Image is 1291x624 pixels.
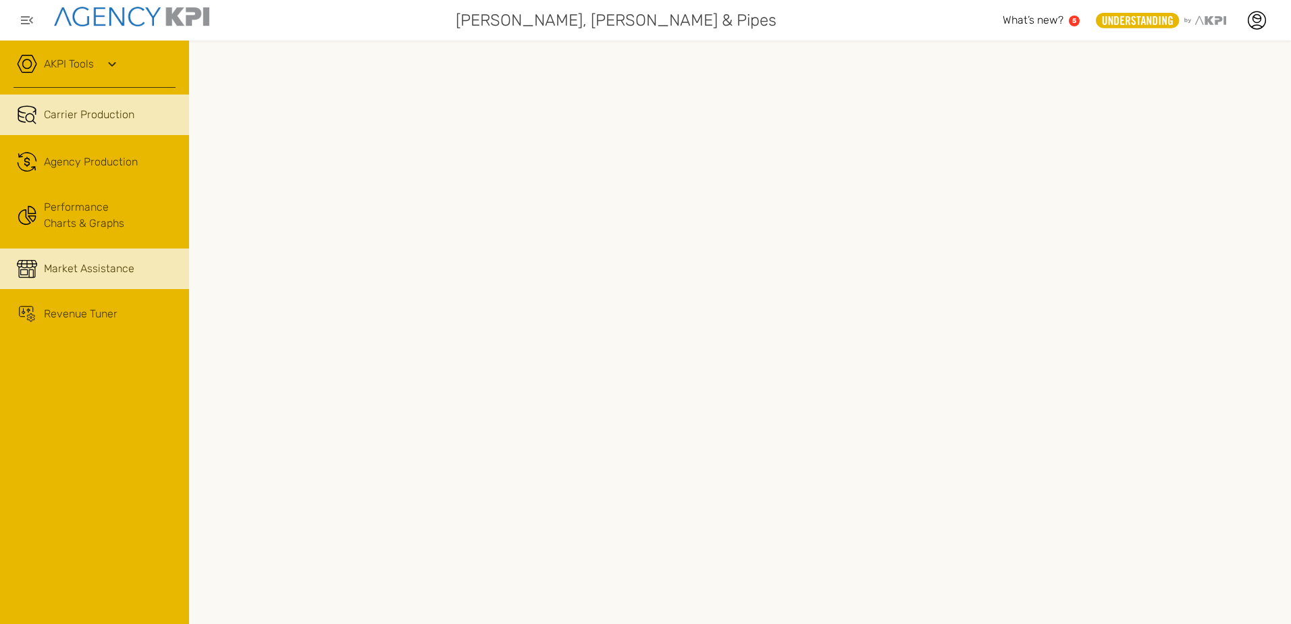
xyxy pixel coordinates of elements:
text: 5 [1072,17,1076,24]
img: agencykpi-logo-550x69-2d9e3fa8.png [54,7,209,26]
span: Carrier Production [44,107,134,123]
span: Market Assistance [44,261,134,277]
a: 5 [1069,16,1080,26]
a: AKPI Tools [44,56,94,72]
span: What’s new? [1003,14,1063,26]
span: Agency Production [44,154,138,170]
span: Revenue Tuner [44,306,117,322]
span: [PERSON_NAME], [PERSON_NAME] & Pipes [456,8,776,32]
